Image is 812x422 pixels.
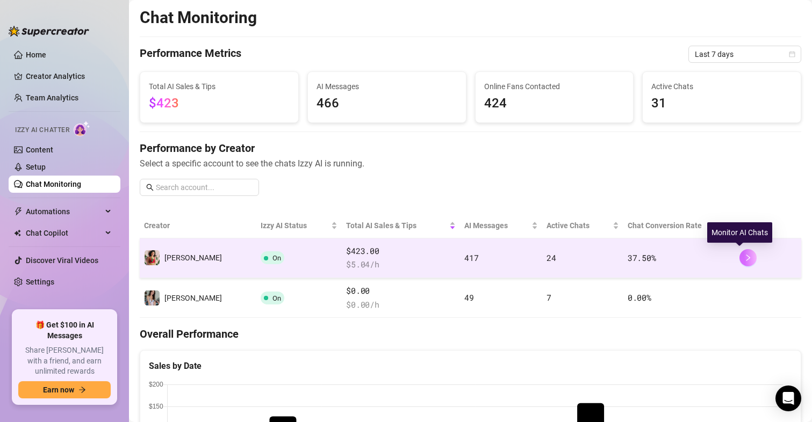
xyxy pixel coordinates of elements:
span: $423 [149,96,179,111]
span: arrow-right [78,386,86,394]
th: Chat Conversion Rate [623,213,735,238]
a: Team Analytics [26,93,78,102]
span: search [146,184,154,191]
img: maki [145,250,160,265]
span: Active Chats [651,81,792,92]
span: Active Chats [547,220,610,231]
span: Izzy AI Chatter [15,125,69,135]
h4: Overall Performance [140,326,801,341]
div: Monitor AI Chats [707,222,772,243]
span: 417 [464,252,478,263]
button: right [739,249,757,266]
img: AI Chatter [74,121,90,136]
a: Chat Monitoring [26,180,81,188]
span: On [272,254,281,262]
span: thunderbolt [14,207,23,216]
a: Creator Analytics [26,68,112,85]
span: [PERSON_NAME] [164,294,222,302]
img: Maki [145,290,160,305]
span: 24 [547,252,556,263]
h4: Performance Metrics [140,46,241,63]
span: AI Messages [464,220,529,231]
h2: Chat Monitoring [140,8,257,28]
button: Earn nowarrow-right [18,381,111,398]
a: Home [26,50,46,59]
span: AI Messages [317,81,457,92]
img: logo-BBDzfeDw.svg [9,26,89,37]
a: Discover Viral Videos [26,256,98,265]
a: Settings [26,278,54,286]
span: 🎁 Get $100 in AI Messages [18,320,111,341]
span: $ 0.00 /h [346,299,456,311]
span: Izzy AI Status [261,220,329,231]
div: Sales by Date [149,359,792,373]
span: 49 [464,292,473,303]
span: Online Fans Contacted [484,81,625,92]
span: [PERSON_NAME] [164,253,222,262]
th: Total AI Sales & Tips [342,213,460,238]
span: Total AI Sales & Tips [149,81,290,92]
span: On [272,294,281,302]
span: 466 [317,93,457,114]
span: Select a specific account to see the chats Izzy AI is running. [140,157,801,170]
a: Content [26,145,53,154]
th: Creator [140,213,256,238]
th: Active Chats [542,213,623,238]
span: 37.50 % [628,252,656,263]
span: 7 [547,292,551,303]
span: Chat Copilot [26,224,102,242]
input: Search account... [156,181,253,193]
span: right [744,254,752,261]
span: calendar [789,51,795,57]
div: Open Intercom Messenger [775,385,801,411]
span: Share [PERSON_NAME] with a friend, and earn unlimited rewards [18,345,111,377]
h4: Performance by Creator [140,141,801,156]
span: $0.00 [346,285,456,297]
th: Izzy AI Status [256,213,342,238]
span: Automations [26,203,102,220]
th: AI Messages [460,213,542,238]
a: Setup [26,163,46,171]
span: 31 [651,93,792,114]
span: 424 [484,93,625,114]
img: Chat Copilot [14,229,21,237]
span: Last 7 days [695,46,795,62]
span: 0.00 % [628,292,651,303]
span: Earn now [43,385,74,394]
span: Total AI Sales & Tips [346,220,447,231]
span: $ 5.04 /h [346,258,456,271]
span: $423.00 [346,245,456,258]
